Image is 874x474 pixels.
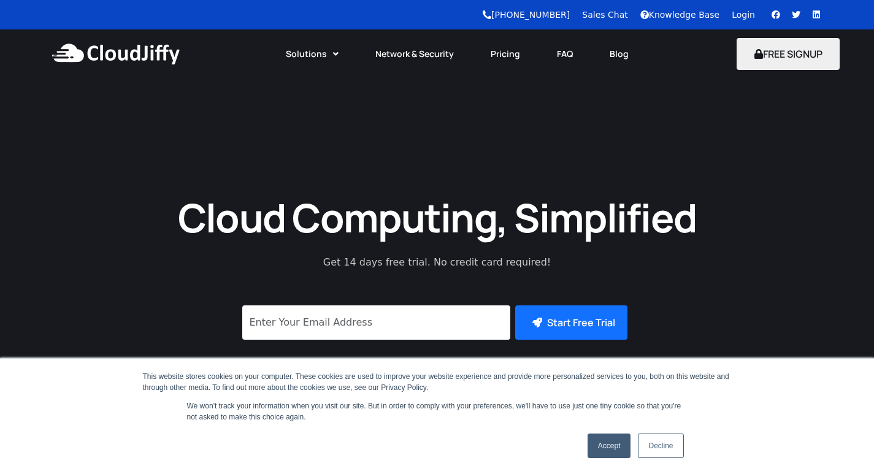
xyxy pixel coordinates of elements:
[591,40,647,67] a: Blog
[638,434,683,458] a: Decline
[515,305,627,340] button: Start Free Trial
[640,10,720,20] a: Knowledge Base
[357,40,472,67] a: Network & Security
[737,38,840,70] button: FREE SIGNUP
[582,10,627,20] a: Sales Chat
[588,434,631,458] a: Accept
[732,10,755,20] a: Login
[161,192,713,243] h1: Cloud Computing, Simplified
[539,40,591,67] a: FAQ
[269,255,606,270] p: Get 14 days free trial. No credit card required!
[483,10,570,20] a: [PHONE_NUMBER]
[472,40,539,67] a: Pricing
[737,47,840,61] a: FREE SIGNUP
[242,305,510,340] input: Enter Your Email Address
[187,400,688,422] p: We won't track your information when you visit our site. But in order to comply with your prefere...
[143,371,732,393] div: This website stores cookies on your computer. These cookies are used to improve your website expe...
[267,40,357,67] a: Solutions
